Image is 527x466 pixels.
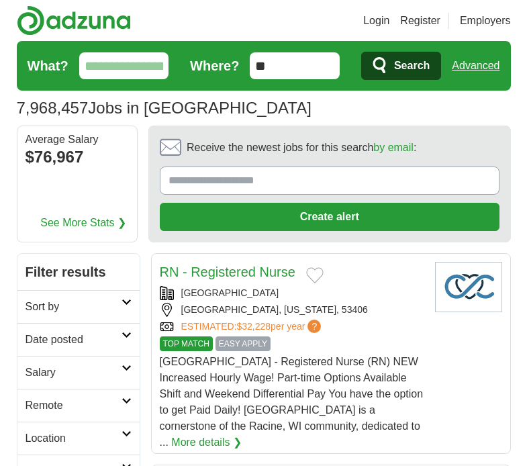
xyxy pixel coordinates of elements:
[26,332,122,348] h2: Date posted
[363,13,389,29] a: Login
[26,398,122,414] h2: Remote
[17,422,140,455] a: Location
[236,321,271,332] span: $32,228
[28,56,68,76] label: What?
[26,145,129,169] div: $76,967
[17,254,140,290] h2: Filter results
[373,142,414,153] a: by email
[160,265,295,279] a: RN - Registered Nurse
[160,356,424,448] span: [GEOGRAPHIC_DATA] - Registered Nurse (RN) NEW Increased Hourly Wage! Part-time Options Available ...
[17,389,140,422] a: Remote
[26,134,129,145] div: Average Salary
[160,336,213,351] span: TOP MATCH
[17,323,140,356] a: Date posted
[160,286,424,300] div: [GEOGRAPHIC_DATA]
[17,5,131,36] img: Adzuna logo
[17,99,312,117] h1: Jobs in [GEOGRAPHIC_DATA]
[40,215,126,231] a: See More Stats ❯
[160,203,499,231] button: Create alert
[460,13,511,29] a: Employers
[181,320,324,334] a: ESTIMATED:$32,228per year?
[307,320,321,333] span: ?
[435,262,502,312] img: Company logo
[215,336,271,351] span: EASY APPLY
[17,356,140,389] a: Salary
[452,52,499,79] a: Advanced
[361,52,441,80] button: Search
[400,13,440,29] a: Register
[171,434,242,451] a: More details ❯
[190,56,239,76] label: Where?
[26,365,122,381] h2: Salary
[17,290,140,323] a: Sort by
[394,52,430,79] span: Search
[306,267,324,283] button: Add to favorite jobs
[26,430,122,447] h2: Location
[160,303,424,317] div: [GEOGRAPHIC_DATA], [US_STATE], 53406
[187,140,416,156] span: Receive the newest jobs for this search :
[17,96,89,120] span: 7,968,457
[26,299,122,315] h2: Sort by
